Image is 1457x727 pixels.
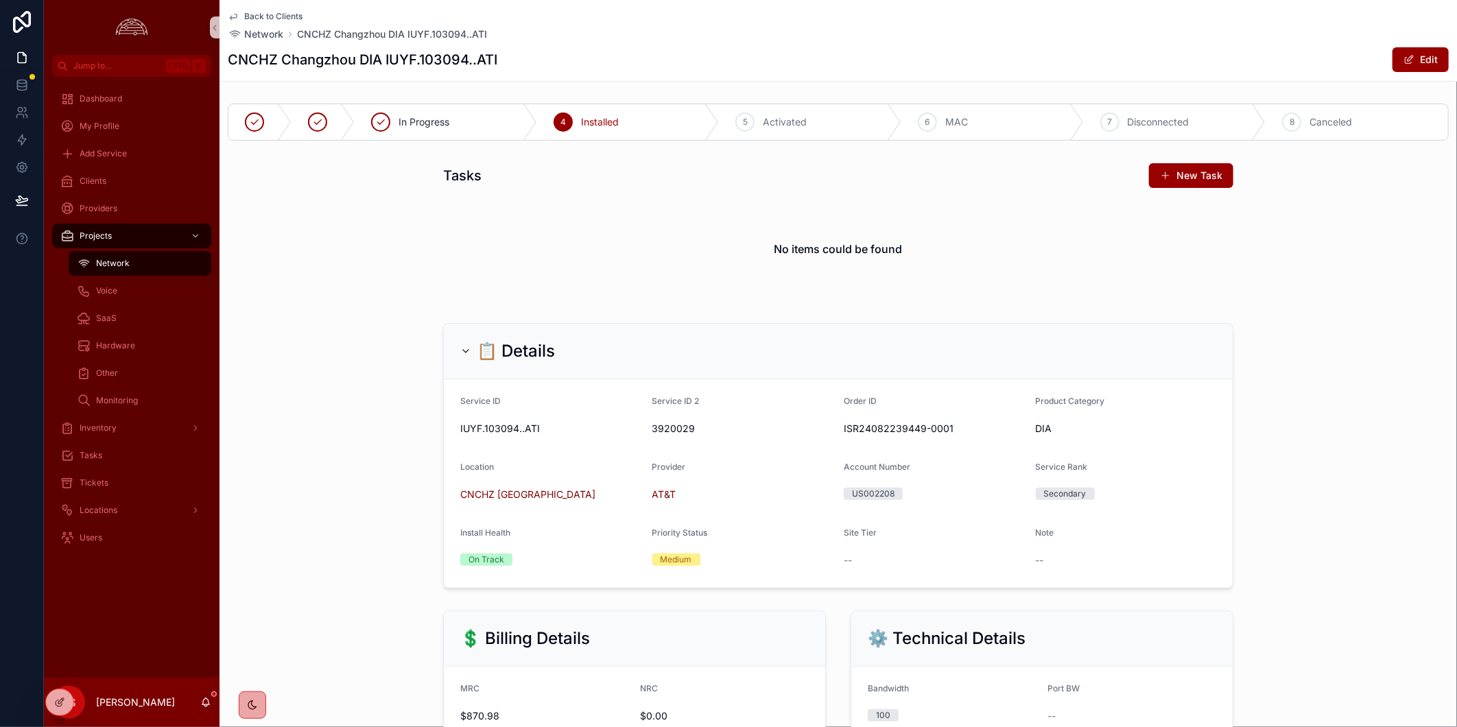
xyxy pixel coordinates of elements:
[1036,462,1088,472] span: Service Rank
[460,709,629,723] span: $870.98
[1393,47,1449,72] button: Edit
[69,333,211,358] a: Hardware
[69,361,211,385] a: Other
[1290,117,1294,128] span: 8
[399,115,449,129] span: In Progress
[80,422,117,433] span: Inventory
[52,416,211,440] a: Inventory
[69,278,211,303] a: Voice
[80,532,102,543] span: Users
[844,527,877,538] span: Site Tier
[80,450,102,461] span: Tasks
[69,251,211,276] a: Network
[868,628,1026,649] h2: ⚙️ Technical Details
[52,525,211,550] a: Users
[96,340,135,351] span: Hardware
[1107,117,1112,128] span: 7
[80,505,117,516] span: Locations
[1044,488,1087,500] div: Secondary
[743,117,748,128] span: 5
[96,285,117,296] span: Voice
[244,11,303,22] span: Back to Clients
[244,27,283,41] span: Network
[876,709,890,722] div: 100
[652,488,676,501] a: AT&T
[228,50,497,69] h1: CNCHZ Changzhou DIA IUYF.103094..ATI
[52,443,211,468] a: Tasks
[868,683,909,693] span: Bandwidth
[52,169,211,193] a: Clients
[1036,527,1054,538] span: Note
[52,55,211,77] button: Jump to...CtrlK
[1128,115,1189,129] span: Disconnected
[844,553,852,567] span: --
[44,77,220,568] div: scrollable content
[652,462,686,472] span: Provider
[52,196,211,221] a: Providers
[80,148,127,159] span: Add Service
[469,553,504,566] div: On Track
[774,241,903,257] h2: No items could be found
[228,11,303,22] a: Back to Clients
[52,498,211,523] a: Locations
[69,388,211,413] a: Monitoring
[1047,709,1056,723] span: --
[297,27,487,41] a: CNCHZ Changzhou DIA IUYF.103094..ATI
[1310,115,1352,129] span: Canceled
[112,16,152,38] img: App logo
[52,141,211,166] a: Add Service
[763,115,807,129] span: Activated
[460,462,494,472] span: Location
[52,224,211,248] a: Projects
[661,553,692,566] div: Medium
[652,527,708,538] span: Priority Status
[1149,163,1233,188] button: New Task
[96,313,117,324] span: SaaS
[96,368,118,379] span: Other
[640,683,658,693] span: NRC
[1047,683,1080,693] span: Port BW
[80,121,119,132] span: My Profile
[1036,553,1044,567] span: --
[69,306,211,331] a: SaaS
[96,695,175,709] p: [PERSON_NAME]
[80,203,117,214] span: Providers
[1036,422,1052,436] span: DIA
[52,86,211,111] a: Dashboard
[581,115,619,129] span: Installed
[443,166,482,185] h1: Tasks
[460,396,501,406] span: Service ID
[460,683,479,693] span: MRC
[460,488,595,501] a: CNCHZ [GEOGRAPHIC_DATA]
[844,396,877,406] span: Order ID
[193,60,204,71] span: K
[52,114,211,139] a: My Profile
[844,462,910,472] span: Account Number
[852,488,895,500] div: US002208
[945,115,968,129] span: MAC
[96,395,138,406] span: Monitoring
[477,340,555,362] h2: 📋 Details
[96,258,130,269] span: Network
[80,93,122,104] span: Dashboard
[844,422,1025,436] span: ISR24082239449-0001
[460,422,641,436] span: IUYF.103094..ATI
[560,117,566,128] span: 4
[228,27,283,41] a: Network
[652,396,700,406] span: Service ID 2
[1036,396,1105,406] span: Product Category
[652,422,833,436] span: 3920029
[80,230,112,241] span: Projects
[460,527,510,538] span: Install Health
[460,628,590,649] h2: 💲 Billing Details
[166,59,191,73] span: Ctrl
[925,117,930,128] span: 6
[640,709,809,723] span: $0.00
[52,470,211,495] a: Tickets
[80,176,106,187] span: Clients
[80,477,108,488] span: Tickets
[73,60,161,71] span: Jump to...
